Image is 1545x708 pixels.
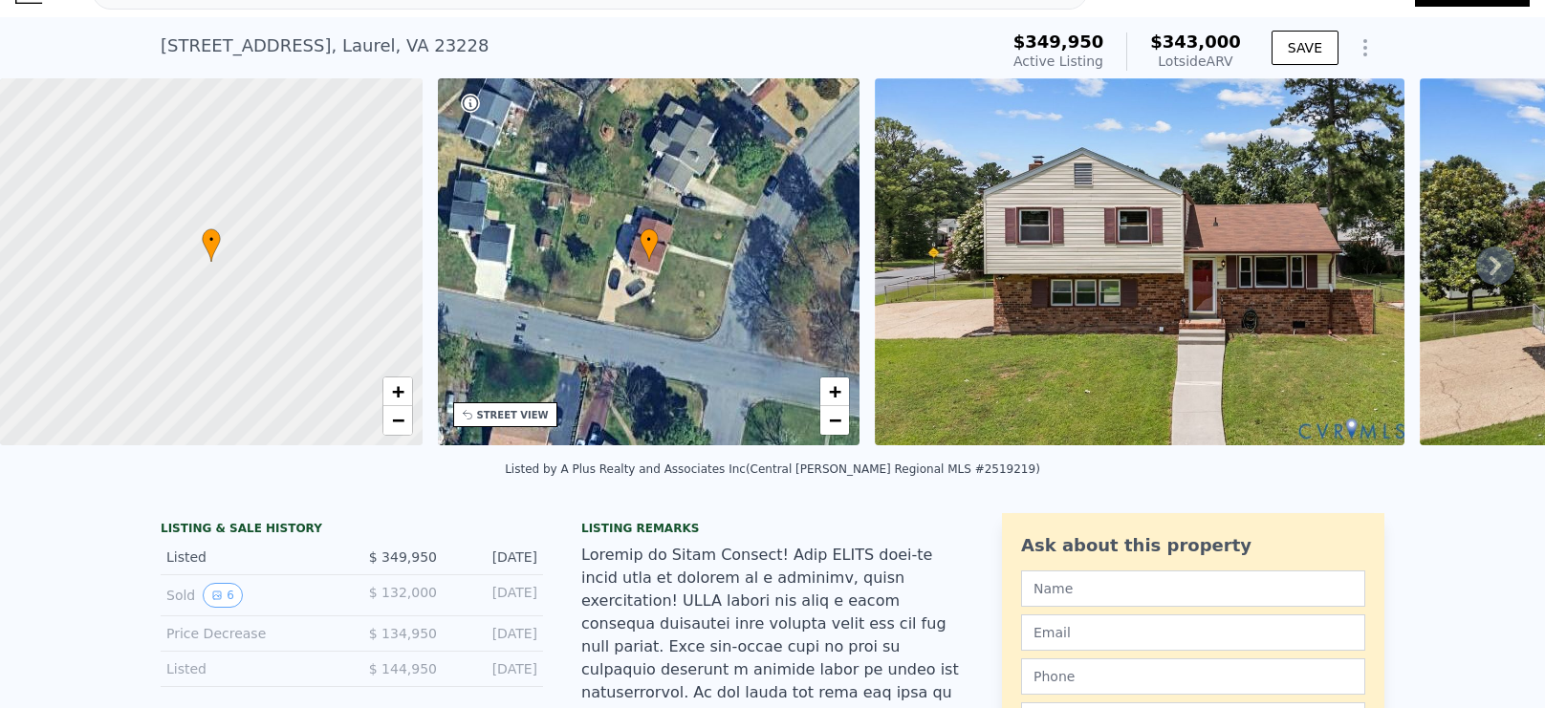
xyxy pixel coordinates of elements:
a: Zoom in [383,377,412,406]
div: Listed [166,659,337,678]
button: SAVE [1272,31,1338,65]
div: [DATE] [452,659,537,678]
input: Phone [1021,658,1365,695]
a: Zoom out [383,406,412,435]
span: • [202,231,221,248]
div: STREET VIEW [477,408,549,422]
span: • [640,231,659,248]
div: Lotside ARV [1150,52,1241,71]
input: Email [1021,614,1365,651]
div: • [640,228,659,262]
span: $ 144,950 [369,661,437,676]
span: − [391,408,403,432]
input: Name [1021,570,1365,607]
div: [STREET_ADDRESS] , Laurel , VA 23228 [161,32,489,59]
span: Active Listing [1013,54,1103,69]
div: [DATE] [452,547,537,567]
a: Zoom out [820,406,849,435]
a: Zoom in [820,377,849,406]
span: $ 132,000 [369,585,437,600]
button: View historical data [203,583,243,608]
span: $343,000 [1150,32,1241,52]
div: LISTING & SALE HISTORY [161,521,543,540]
div: [DATE] [452,624,537,643]
div: Sold [166,583,337,608]
div: Listed by A Plus Realty and Associates Inc (Central [PERSON_NAME] Regional MLS #2519219) [505,462,1040,476]
div: Ask about this property [1021,532,1365,559]
div: • [202,228,221,262]
span: $ 134,950 [369,626,437,641]
button: Show Options [1346,29,1384,67]
span: + [391,379,403,403]
span: $ 349,950 [369,549,437,565]
div: Listing remarks [581,521,964,536]
div: Price Decrease [166,624,337,643]
div: Listed [166,547,337,567]
div: [DATE] [452,583,537,608]
span: $349,950 [1013,32,1104,52]
span: − [829,408,841,432]
span: + [829,379,841,403]
img: Sale: 167287998 Parcel: 99173094 [875,78,1404,445]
